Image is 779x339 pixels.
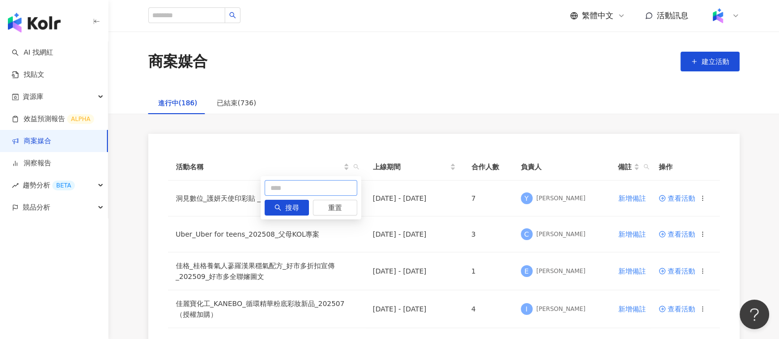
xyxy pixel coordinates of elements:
div: [PERSON_NAME] [537,267,586,276]
td: 7 [464,181,513,216]
a: 找貼文 [12,70,44,80]
span: 競品分析 [23,196,50,218]
span: E [524,266,529,277]
td: [DATE] - [DATE] [365,252,464,290]
button: 新增備註 [618,299,646,319]
th: 備註 [610,154,655,181]
th: 負責人 [513,154,610,181]
td: 3 [464,216,513,252]
td: 4 [464,290,513,328]
iframe: Help Scout Beacon - Open [740,300,769,329]
span: search [351,159,361,174]
span: 重置 [328,200,342,216]
td: 洞⾒數位_護妍天使印彩貼 _202507_KOL專案 [168,181,365,216]
div: [PERSON_NAME] [537,305,586,313]
span: 備註 [618,161,632,172]
span: search [229,12,236,19]
img: Kolr%20app%20icon%20%281%29.png [709,6,727,25]
div: 已結束(736) [217,97,256,108]
span: 繁體中文 [582,10,613,21]
div: [PERSON_NAME] [537,194,586,203]
span: Y [524,193,529,204]
button: 新增備註 [618,224,646,244]
td: [DATE] - [DATE] [365,216,464,252]
button: 新增備註 [618,188,646,208]
a: 效益預測報告ALPHA [12,114,94,124]
span: 搜尋 [285,200,299,216]
div: BETA [52,181,75,190]
th: 合作人數 [464,154,513,181]
span: rise [12,182,19,189]
span: 新增備註 [618,267,646,275]
a: searchAI 找網紅 [12,48,53,58]
span: I [525,304,527,314]
span: 活動訊息 [657,11,688,20]
a: 商案媒合 [12,136,51,146]
span: 資源庫 [23,86,43,108]
td: 佳麗寶化工_KANEBO_循環精華粉底彩妝新品_202507（授權加購） [168,290,365,328]
span: search [353,164,359,170]
th: 操作 [651,154,720,181]
button: 建立活動 [680,52,740,71]
img: logo [8,13,61,32]
th: 上線期間 [365,154,464,181]
span: 活動名稱 [176,161,341,172]
div: 進行中(186) [158,97,198,108]
a: 查看活動 [659,306,695,312]
span: search [642,159,651,174]
td: Uber_Uber for teens_202508_父母KOL專案 [168,216,365,252]
span: 新增備註 [618,230,646,238]
a: 查看活動 [659,268,695,275]
span: 上線期間 [373,161,448,172]
button: 重置 [313,200,357,216]
td: [DATE] - [DATE] [365,290,464,328]
div: [PERSON_NAME] [537,230,586,239]
span: 建立活動 [702,58,729,65]
a: 查看活動 [659,195,695,202]
span: search [274,204,281,211]
a: 洞察報告 [12,158,51,168]
div: 商案媒合 [148,51,207,72]
td: 1 [464,252,513,290]
span: search [644,164,649,170]
span: 新增備註 [618,305,646,313]
td: [DATE] - [DATE] [365,181,464,216]
span: 趨勢分析 [23,174,75,196]
a: 查看活動 [659,231,695,238]
th: 活動名稱 [168,154,365,181]
span: 新增備註 [618,194,646,202]
button: 搜尋 [265,200,309,216]
button: 新增備註 [618,261,646,281]
td: 佳格_桂格養氣人蔘羅漢果穩氣配方_好市多折扣宣傳_202509_好市多全聯嬸圖文 [168,252,365,290]
span: C [524,229,529,240]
